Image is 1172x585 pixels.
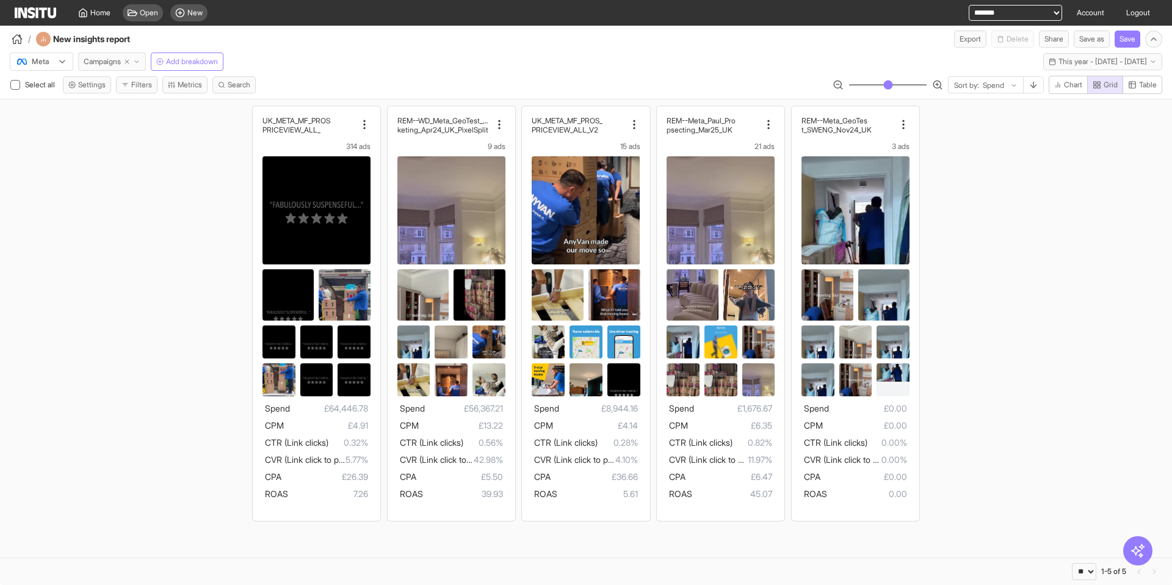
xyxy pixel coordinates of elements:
span: 0.28% [598,435,637,450]
button: Grid [1087,76,1123,94]
button: Metrics [162,76,208,93]
button: Export [954,31,986,48]
img: Logo [15,7,56,18]
span: / [28,33,31,45]
span: You cannot delete a preset report. [991,31,1034,48]
div: REM--Meta_Paul_Propsecting_Mar25_UK [667,116,760,134]
span: 0.82% [733,435,772,450]
span: £4.91 [284,418,368,433]
h2: _PRICEVIEW_ALL [262,125,320,134]
button: Settings [63,76,111,93]
div: REM--WD_Meta_GeoTest_Remarketing_Apr24_UK_PixelSplit [397,116,491,134]
span: CTR (Link clicks) [534,437,598,448]
span: 4.10% [615,452,638,467]
h2: REM--WD_Meta_GeoTest_Remar [397,116,491,125]
h2: UK_META_MF_PROS [262,116,330,125]
span: £0.00 [829,401,907,416]
span: ROAS [669,489,692,499]
span: CVR (Link click to purchase) [669,454,776,465]
span: Sort by: [954,81,979,90]
button: This year - [DATE] - [DATE] [1043,53,1162,70]
div: 3 ads [801,142,910,151]
div: 314 ads [262,142,371,151]
span: New [187,8,203,18]
button: Filters [116,76,157,93]
span: CPA [669,471,685,482]
span: £26.39 [281,470,368,484]
span: ROAS [400,489,423,499]
span: CVR (Link click to purchase) [400,454,507,465]
div: UK_META_MF_PROS_PRICEVIEW_ALL_V2 [532,116,625,134]
span: 45.07 [692,487,772,501]
span: Spend [669,403,694,413]
button: Add breakdown [151,53,223,71]
h2: UK_META_MF_PROS_ [532,116,602,125]
span: CPA [534,471,551,482]
span: Table [1139,80,1157,90]
h2: PRICEVIEW_ALL_V2 [532,125,598,134]
span: 0.56% [463,435,503,450]
span: CPM [534,420,553,431]
span: CPM [804,420,823,431]
span: 11.97% [748,452,772,467]
span: 5.61 [557,487,637,501]
h4: New insights report [53,33,163,45]
button: Chart [1049,76,1088,94]
div: 1-5 of 5 [1101,567,1126,576]
span: CTR (Link clicks) [400,437,463,448]
span: 7.26 [288,487,368,501]
span: Spend [534,403,559,413]
h2: t_SWENG_Nov24_UK [801,125,872,134]
span: Add breakdown [166,57,218,67]
span: Search [228,80,250,90]
span: CTR (Link clicks) [265,437,328,448]
span: Spend [400,403,425,413]
span: This year - [DATE] - [DATE] [1058,57,1147,67]
span: £4.14 [553,418,637,433]
span: Home [90,8,110,18]
span: CVR (Link click to purchase) [265,454,372,465]
h2: REM--Meta_GeoTes [801,116,867,125]
h2: REM--Meta_Paul_Pro [667,116,736,125]
span: £8,944.16 [559,401,637,416]
button: / [10,32,31,46]
span: £1,676.67 [694,401,772,416]
button: Campaigns [78,53,146,71]
span: Grid [1104,80,1118,90]
span: CVR (Link click to purchase) [534,454,641,465]
span: 0.00% [867,435,907,450]
div: REM--Meta_GeoTest_SWENG_Nov24_UK [801,116,895,134]
button: Save as [1074,31,1110,48]
span: £6.35 [688,418,772,433]
span: £64,446.78 [290,401,368,416]
span: £36.66 [551,470,637,484]
span: CVR (Link click to purchase) [804,454,911,465]
span: £56,367.21 [425,401,503,416]
span: 42.98% [474,452,503,467]
div: 15 ads [532,142,640,151]
span: ROAS [534,489,557,499]
button: Table [1123,76,1162,94]
div: 21 ads [667,142,775,151]
span: Spend [804,403,829,413]
span: CPM [669,420,688,431]
span: 5.77% [345,452,368,467]
span: CPM [265,420,284,431]
div: UK_META_MF_PROS_PRICEVIEW_ALL [262,116,356,134]
span: ROAS [804,489,827,499]
span: £0.00 [823,418,907,433]
span: CTR (Link clicks) [669,437,733,448]
span: Chart [1064,80,1082,90]
span: ROAS [265,489,288,499]
button: Save [1115,31,1140,48]
span: 0.00 [827,487,907,501]
h2: keting_Apr24_UK_PixelSplit [397,125,488,134]
span: CPM [400,420,419,431]
button: Search [212,76,256,93]
span: CPA [265,471,281,482]
button: Delete [991,31,1034,48]
span: CTR (Link clicks) [804,437,867,448]
span: 0.00% [881,452,907,467]
span: Campaigns [84,57,121,67]
span: CPA [400,471,416,482]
